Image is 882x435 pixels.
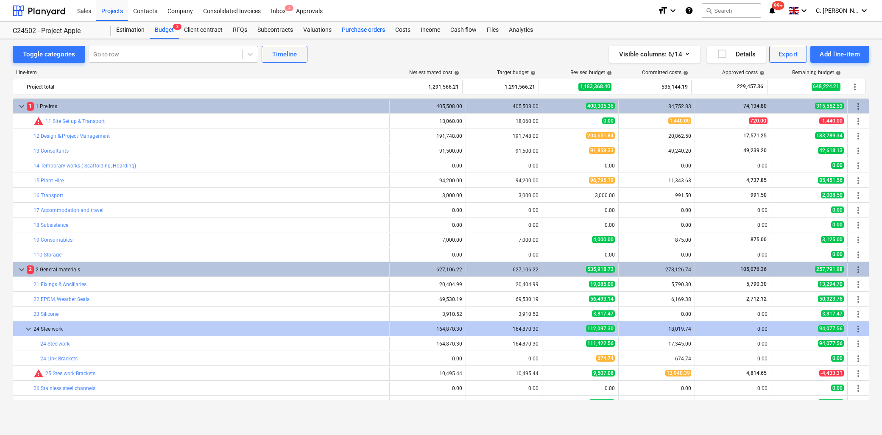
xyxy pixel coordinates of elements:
div: Details [717,49,756,60]
button: Search [702,3,761,18]
span: More actions [853,339,863,349]
span: 875.00 [750,237,768,243]
div: 91,500.00 [393,148,462,154]
div: 20,404.99 [469,282,539,287]
span: C. [PERSON_NAME] [816,7,858,14]
span: 4 [285,5,293,11]
span: 2,008.50 [821,192,844,198]
i: format_size [658,6,668,16]
div: 0.00 [698,222,768,228]
span: 1,183,368.40 [578,83,611,91]
div: Subcontracts [252,22,298,39]
div: 405,508.00 [393,103,462,109]
div: 49,240.20 [622,148,691,154]
div: 164,870.30 [393,341,462,347]
span: More actions [853,131,863,141]
div: 1,291,566.21 [390,80,459,94]
span: 229,457.36 [736,83,764,90]
span: 0.00 [831,355,844,362]
div: Export [779,49,798,60]
a: 25 Steelwork Brackets [45,371,95,376]
div: 0.00 [546,207,615,213]
a: 11 Site Set up & Transport [45,118,105,124]
div: 0.00 [393,385,462,391]
div: 0.00 [469,385,539,391]
span: 257,791.98 [815,266,844,273]
span: 5,790.30 [745,281,768,287]
span: More actions [853,294,863,304]
span: help [529,70,536,75]
span: More actions [853,235,863,245]
div: 7,000.00 [393,237,462,243]
div: 0.00 [622,222,691,228]
span: More actions [853,250,863,260]
a: 22 EPDM, Weather Seals [33,296,89,302]
div: 94,200.00 [469,178,539,184]
span: 0.00 [831,385,844,391]
button: Toggle categories [13,46,85,63]
span: keyboard_arrow_down [23,324,33,334]
span: More actions [853,279,863,290]
div: 0.00 [546,222,615,228]
span: 4,814.65 [745,370,768,376]
button: Add line-item [810,46,869,63]
a: Purchase orders [337,22,390,39]
a: Estimation [111,22,150,39]
span: 85,451.56 [818,177,844,184]
span: 674.74 [596,355,615,362]
span: 74,134.80 [742,103,768,109]
div: 20,862.50 [622,133,691,139]
button: Timeline [262,46,307,63]
div: 535,144.19 [619,80,688,94]
span: 3,125.00 [821,236,844,243]
a: Budget3 [150,22,179,39]
span: 49,239.20 [742,148,768,153]
span: 648,224.21 [812,83,840,91]
div: 0.00 [546,163,615,169]
button: Visible columns:6/14 [609,46,700,63]
a: Valuations [298,22,337,39]
div: 0.00 [622,385,691,391]
span: 204,651.84 [586,132,615,139]
span: More actions [853,116,863,126]
a: 12 Design & Project Management [33,133,110,139]
span: More actions [853,161,863,171]
div: 191,748.00 [469,133,539,139]
span: help [758,70,765,75]
span: 1 [27,102,34,110]
span: 0.00 [831,251,844,258]
a: Income [416,22,445,39]
a: Analytics [504,22,538,39]
div: 674.74 [622,356,691,362]
div: 6,169.38 [622,296,691,302]
span: 17,571.25 [742,133,768,139]
span: search [706,7,712,14]
span: 0.00 [831,206,844,213]
span: More actions [853,354,863,364]
a: 13 Consultants [33,148,69,154]
div: 0.00 [698,163,768,169]
span: 94,077.56 [818,340,844,347]
span: 0.00 [602,117,615,124]
button: Export [769,46,807,63]
div: 191,748.00 [393,133,462,139]
div: 627,106.22 [393,267,462,273]
div: 0.00 [546,252,615,258]
span: keyboard_arrow_down [17,101,27,112]
div: 164,870.30 [469,326,539,332]
span: 91,858.33 [589,147,615,154]
div: 18,060.00 [393,118,462,124]
div: Revised budget [570,70,612,75]
div: 0.00 [469,356,539,362]
span: More actions [853,101,863,112]
span: 112,097.30 [586,325,615,332]
span: 3,817.47 [821,310,844,317]
span: 42,618.13 [818,147,844,154]
div: 1 Prelims [27,100,386,113]
span: 45,407.89 [818,399,844,406]
div: Files [482,22,504,39]
div: 0.00 [698,385,768,391]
